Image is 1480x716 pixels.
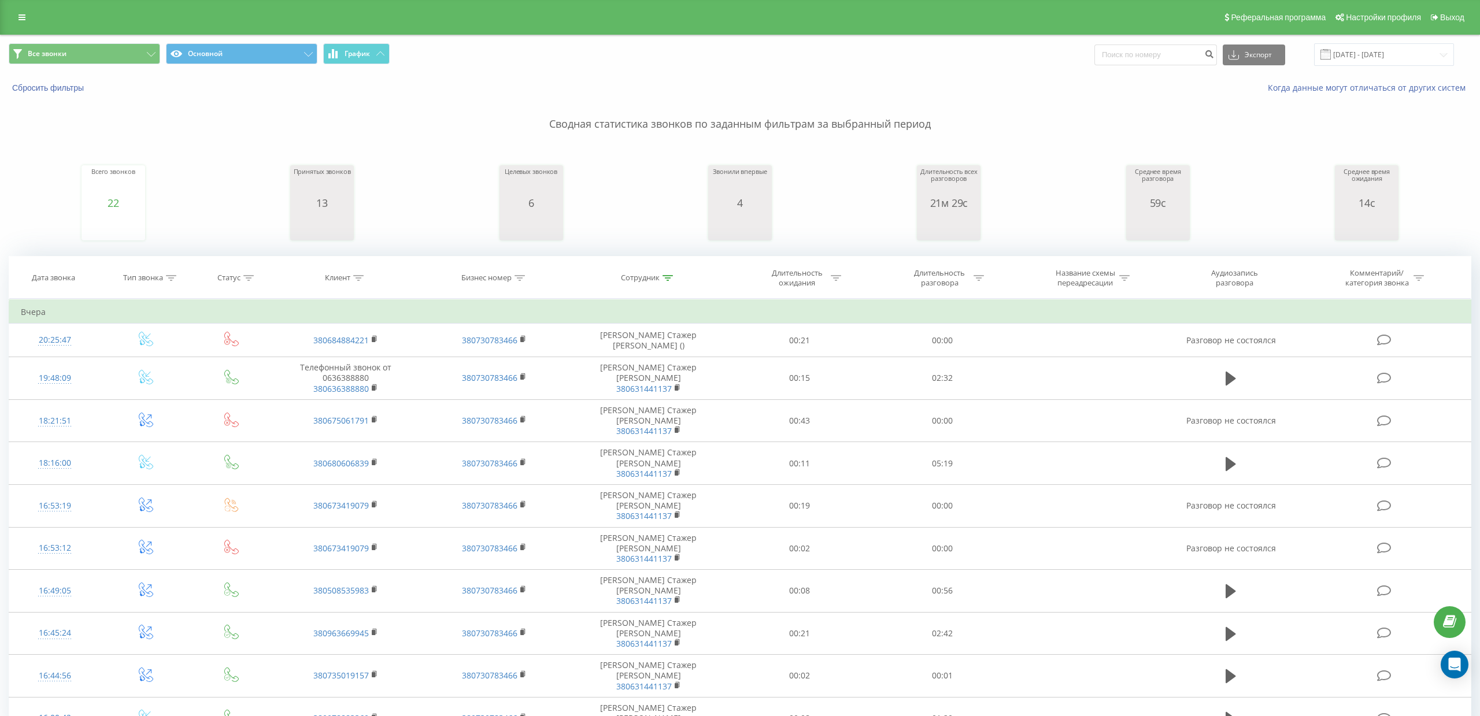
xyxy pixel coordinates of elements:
div: Статус [217,273,240,283]
a: 380730783466 [462,628,517,639]
span: Реферальная программа [1231,13,1326,22]
button: Все звонки [9,43,160,64]
td: [PERSON_NAME] Стажер [PERSON_NAME] [568,570,728,613]
td: 00:01 [871,655,1014,698]
div: Принятых звонков [294,168,351,197]
a: 380730783466 [462,670,517,681]
div: 18:16:00 [21,452,89,474]
button: Основной [166,43,317,64]
td: [PERSON_NAME] Стажер [PERSON_NAME] [568,357,728,400]
a: 380730783466 [462,372,517,383]
td: 02:42 [871,612,1014,655]
a: 380673419079 [313,543,369,554]
td: 00:00 [871,324,1014,357]
td: [PERSON_NAME] Стажер [PERSON_NAME] [568,484,728,527]
a: 380680606839 [313,458,369,469]
td: 00:21 [728,324,871,357]
a: 380631441137 [616,468,672,479]
div: Длительность ожидания [766,268,828,288]
div: Длительность разговора [909,268,971,288]
div: Сотрудник [621,273,660,283]
a: 380675061791 [313,415,369,426]
td: 00:08 [728,570,871,613]
td: Вчера [9,301,1471,324]
td: [PERSON_NAME] Стажер [PERSON_NAME] [568,527,728,570]
a: 380673419079 [313,500,369,511]
td: [PERSON_NAME] Стажер [PERSON_NAME] [568,612,728,655]
td: [PERSON_NAME] Стажер [PERSON_NAME] [568,442,728,485]
div: 18:21:51 [21,410,89,432]
button: Сбросить фильтры [9,83,90,93]
td: 00:00 [871,484,1014,527]
td: 00:11 [728,442,871,485]
td: 00:02 [728,527,871,570]
a: 380631441137 [616,681,672,692]
div: Аудиозапись разговора [1197,268,1272,288]
a: 380730783466 [462,543,517,554]
span: Выход [1440,13,1464,22]
span: График [345,50,370,58]
span: Разговор не состоялся [1186,543,1276,554]
div: 6 [505,197,557,209]
div: Тип звонка [123,273,163,283]
a: 380730783466 [462,500,517,511]
td: 00:02 [728,655,871,698]
a: 380730783466 [462,335,517,346]
div: 16:44:56 [21,665,89,687]
a: 380684884221 [313,335,369,346]
a: 380730783466 [462,415,517,426]
div: Среднее время разговора [1129,168,1187,197]
td: 00:00 [871,399,1014,442]
div: Клиент [325,273,350,283]
td: 00:15 [728,357,871,400]
a: 380730783466 [462,585,517,596]
div: 59с [1129,197,1187,209]
a: 380963669945 [313,628,369,639]
div: 16:53:19 [21,495,89,517]
td: 02:32 [871,357,1014,400]
div: Всего звонков [91,168,135,197]
a: 380631441137 [616,510,672,521]
div: 21м 29с [920,197,978,209]
div: Open Intercom Messenger [1441,651,1468,678]
a: 380735019157 [313,670,369,681]
a: 380636388880 [313,383,369,394]
span: Настройки профиля [1346,13,1421,22]
a: 380508535983 [313,585,369,596]
td: 00:56 [871,570,1014,613]
input: Поиск по номеру [1094,44,1217,65]
div: Название схемы переадресации [1054,268,1116,288]
div: Среднее время ожидания [1338,168,1396,197]
button: Экспорт [1223,44,1285,65]
td: 00:43 [728,399,871,442]
div: 14с [1338,197,1396,209]
a: Когда данные могут отличаться от других систем [1268,82,1471,93]
div: Дата звонка [32,273,75,283]
td: 00:00 [871,527,1014,570]
span: Все звонки [28,49,66,58]
div: Звонили впервые [713,168,767,197]
span: Разговор не состоялся [1186,415,1276,426]
a: 380631441137 [616,638,672,649]
a: 380631441137 [616,553,672,564]
a: 380631441137 [616,595,672,606]
div: 19:48:09 [21,367,89,389]
td: Телефонный звонок от 0636388880 [272,357,420,400]
td: [PERSON_NAME] Стажер [PERSON_NAME] () [568,324,728,357]
div: 20:25:47 [21,329,89,351]
a: 380730783466 [462,458,517,469]
td: [PERSON_NAME] Стажер [PERSON_NAME] [568,399,728,442]
div: 22 [91,197,135,209]
a: 380631441137 [616,383,672,394]
button: График [323,43,390,64]
td: 05:19 [871,442,1014,485]
div: 4 [713,197,767,209]
div: 13 [294,197,351,209]
div: Целевых звонков [505,168,557,197]
div: Бизнес номер [461,273,512,283]
div: Комментарий/категория звонка [1343,268,1411,288]
div: 16:49:05 [21,580,89,602]
a: 380631441137 [616,425,672,436]
div: 16:53:12 [21,537,89,559]
div: Длительность всех разговоров [920,168,978,197]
